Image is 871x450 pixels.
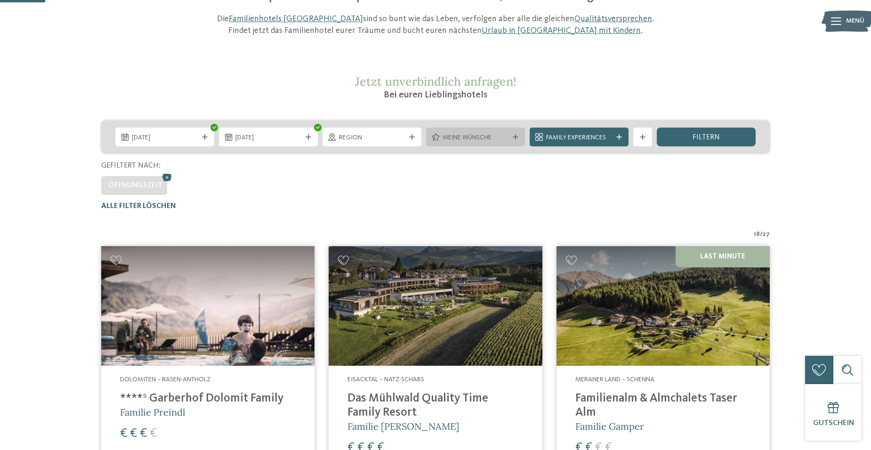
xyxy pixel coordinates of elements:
[805,384,862,441] a: Gutschein
[120,392,296,406] h4: ****ˢ Garberhof Dolomit Family
[101,202,176,210] span: Alle Filter löschen
[339,133,405,143] span: Region
[140,427,147,440] span: €
[813,419,854,427] span: Gutschein
[575,420,644,432] span: Familie Gamper
[693,134,720,141] span: filtern
[546,133,612,143] span: Family Experiences
[575,392,751,420] h4: Familienalm & Almchalets Taser Alm
[150,427,157,440] span: €
[120,427,127,440] span: €
[329,246,542,366] img: Familienhotels gesucht? Hier findet ihr die besten!
[132,133,198,143] span: [DATE]
[763,230,770,239] span: 27
[235,133,301,143] span: [DATE]
[575,376,654,383] span: Meraner Land – Schenna
[355,74,516,89] span: Jetzt unverbindlich anfragen!
[212,13,659,37] p: Die sind so bunt wie das Leben, verfolgen aber alle die gleichen . Findet jetzt das Familienhotel...
[108,182,162,189] span: Öffnungszeit
[347,376,424,383] span: Eisacktal – Natz-Schabs
[760,230,763,239] span: /
[556,246,770,366] img: Familienhotels gesucht? Hier findet ihr die besten!
[347,392,523,420] h4: Das Mühlwald Quality Time Family Resort
[101,162,161,169] span: Gefiltert nach:
[130,427,137,440] span: €
[120,406,185,418] span: Familie Preindl
[120,376,210,383] span: Dolomiten – Rasen-Antholz
[482,26,641,35] a: Urlaub in [GEOGRAPHIC_DATA] mit Kindern
[574,15,652,23] a: Qualitätsversprechen
[754,230,760,239] span: 18
[101,246,315,366] img: Familienhotels gesucht? Hier findet ihr die besten!
[384,90,487,100] span: Bei euren Lieblingshotels
[443,133,508,143] span: Meine Wünsche
[229,15,363,23] a: Familienhotels [GEOGRAPHIC_DATA]
[347,420,459,432] span: Familie [PERSON_NAME]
